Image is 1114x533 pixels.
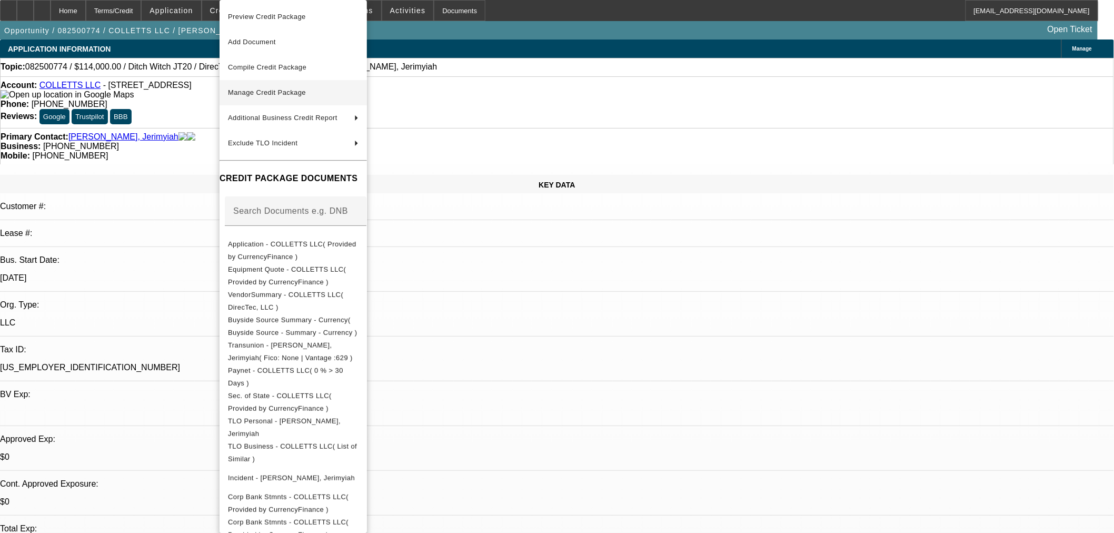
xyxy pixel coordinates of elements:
[220,364,367,390] button: Paynet - COLLETTS LLC( 0 % > 30 Days )
[228,341,353,362] span: Transunion - [PERSON_NAME], Jerimyiah( Fico: None | Vantage :629 )
[228,417,341,438] span: TLO Personal - [PERSON_NAME], Jerimyiah
[220,440,367,466] button: TLO Business - COLLETTS LLC( List of Similar )
[220,491,367,516] button: Corp Bank Stmnts - COLLETTS LLC( Provided by CurrencyFinance )
[220,415,367,440] button: TLO Personal - Collett, Jerimyiah
[220,390,367,415] button: Sec. of State - COLLETTS LLC( Provided by CurrencyFinance )
[220,238,367,263] button: Application - COLLETTS LLC( Provided by CurrencyFinance )
[220,172,367,185] h4: CREDIT PACKAGE DOCUMENTS
[228,139,297,147] span: Exclude TLO Incident
[228,13,306,21] span: Preview Credit Package
[220,466,367,491] button: Incident - Collett, Jerimyiah
[228,392,332,412] span: Sec. of State - COLLETTS LLC( Provided by CurrencyFinance )
[228,442,357,463] span: TLO Business - COLLETTS LLC( List of Similar )
[220,339,367,364] button: Transunion - Collett, Jerimyiah( Fico: None | Vantage :629 )
[228,493,349,514] span: Corp Bank Stmnts - COLLETTS LLC( Provided by CurrencyFinance )
[228,240,356,261] span: Application - COLLETTS LLC( Provided by CurrencyFinance )
[228,63,306,71] span: Compile Credit Package
[228,474,355,482] span: Incident - [PERSON_NAME], Jerimyiah
[228,265,346,286] span: Equipment Quote - COLLETTS LLC( Provided by CurrencyFinance )
[228,316,357,337] span: Buyside Source Summary - Currency( Buyside Source - Summary - Currency )
[233,206,348,215] mat-label: Search Documents e.g. DNB
[228,291,343,311] span: VendorSummary - COLLETTS LLC( DirecTec, LLC )
[228,38,276,46] span: Add Document
[220,314,367,339] button: Buyside Source Summary - Currency( Buyside Source - Summary - Currency )
[228,88,306,96] span: Manage Credit Package
[228,367,343,387] span: Paynet - COLLETTS LLC( 0 % > 30 Days )
[220,289,367,314] button: VendorSummary - COLLETTS LLC( DirecTec, LLC )
[228,114,337,122] span: Additional Business Credit Report
[220,263,367,289] button: Equipment Quote - COLLETTS LLC( Provided by CurrencyFinance )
